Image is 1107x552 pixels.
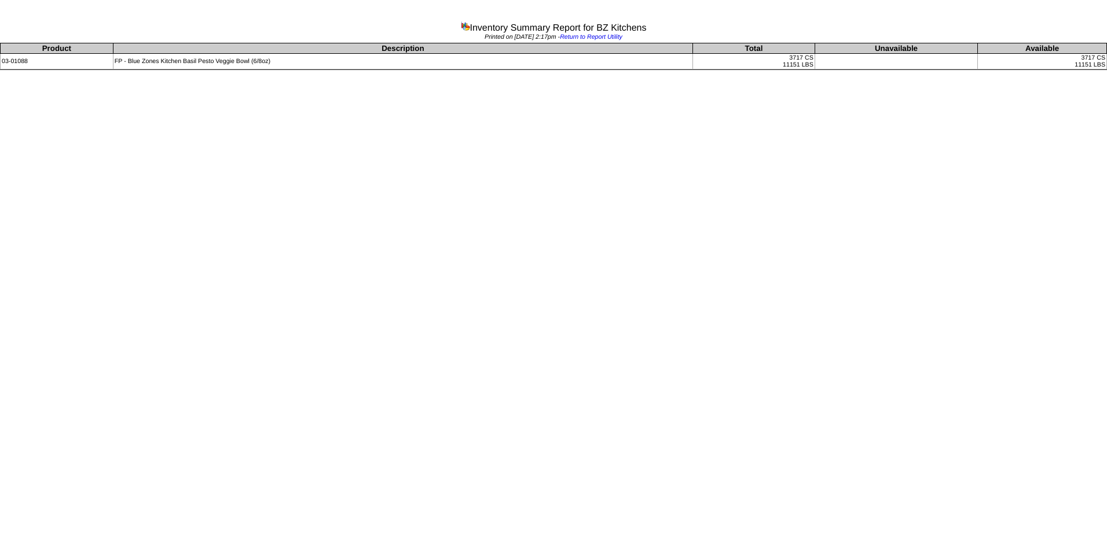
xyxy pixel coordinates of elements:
td: FP - Blue Zones Kitchen Basil Pesto Veggie Bowl (6/8oz) [113,54,692,69]
td: 03-01088 [1,54,113,69]
th: Product [1,43,113,54]
th: Available [978,43,1107,54]
th: Description [113,43,692,54]
td: 3717 CS 11151 LBS [978,54,1107,69]
th: Unavailable [815,43,977,54]
td: 3717 CS 11151 LBS [693,54,815,69]
th: Total [693,43,815,54]
img: graph.gif [461,21,470,31]
a: Return to Report Utility [560,34,622,41]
